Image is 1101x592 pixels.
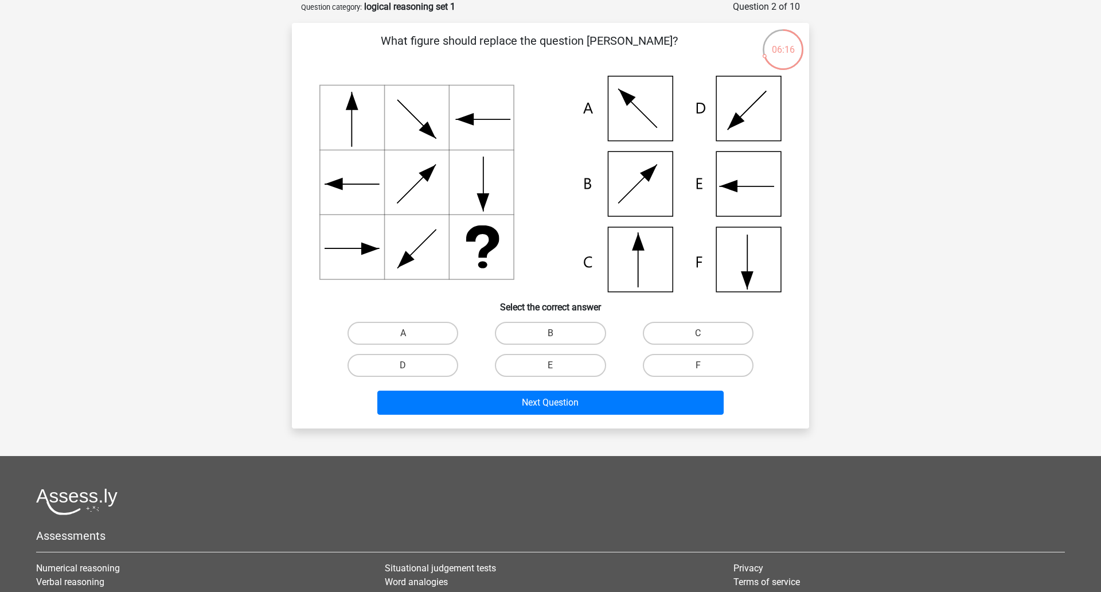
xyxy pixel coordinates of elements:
label: E [495,354,606,377]
label: B [495,322,606,345]
div: 06:16 [762,28,805,57]
a: Verbal reasoning [36,577,104,587]
a: Terms of service [733,577,800,587]
a: Word analogies [385,577,448,587]
label: D [348,354,458,377]
label: A [348,322,458,345]
h6: Select the correct answer [310,293,791,313]
a: Situational judgement tests [385,563,496,574]
p: What figure should replace the question [PERSON_NAME]? [310,32,748,67]
h5: Assessments [36,529,1065,543]
strong: logical reasoning set 1 [364,1,455,12]
a: Numerical reasoning [36,563,120,574]
a: Privacy [733,563,763,574]
button: Next Question [377,391,724,415]
img: Assessly logo [36,488,118,515]
label: C [643,322,753,345]
label: F [643,354,753,377]
small: Question category: [301,3,362,11]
